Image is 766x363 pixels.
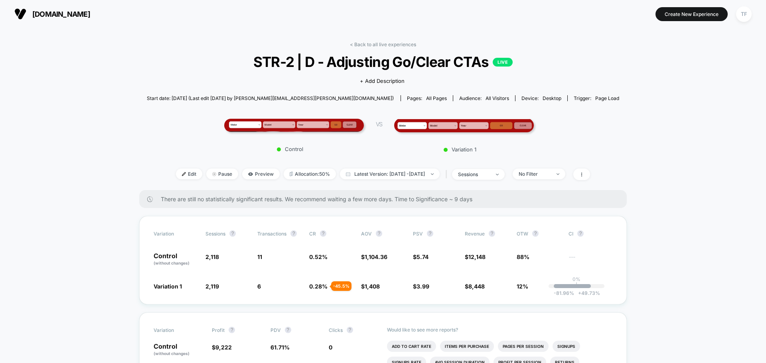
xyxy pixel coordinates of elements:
span: Clicks [329,327,343,333]
span: 5.74 [417,253,428,260]
li: Add To Cart Rate [387,341,436,352]
img: Variation 1 main [394,118,534,133]
span: (without changes) [154,351,190,356]
span: 8,448 [468,283,485,290]
li: Signups [553,341,580,352]
div: Pages: [407,95,447,101]
img: Control main [224,119,364,132]
span: 0.28 % [309,283,328,290]
span: 12% [517,283,528,290]
p: LIVE [493,58,513,67]
span: $ [212,344,232,351]
span: Allocation: 50% [284,169,336,179]
span: 1,408 [365,283,380,290]
span: There are still no statistically significant results. We recommend waiting a few more days . Time... [161,196,611,202]
span: 61.71 % [270,344,290,351]
button: ? [320,230,326,237]
span: Revenue [465,231,485,237]
img: calendar [346,172,350,176]
div: Audience: [459,95,509,101]
span: 9,222 [215,344,232,351]
p: Control [220,146,360,152]
span: 3.99 [417,283,429,290]
p: Would like to see more reports? [387,327,612,333]
span: Edit [176,169,202,179]
span: 2,118 [205,253,219,260]
button: ? [427,230,433,237]
span: CR [309,231,316,237]
span: CI [569,230,612,237]
span: Pause [206,169,238,179]
button: ? [285,327,291,333]
span: Profit [212,327,225,333]
span: $ [413,253,428,260]
button: ? [376,230,382,237]
button: [DOMAIN_NAME] [12,8,93,20]
p: Control [154,253,197,266]
span: $ [413,283,429,290]
button: ? [489,230,495,237]
p: Variation 1 [390,146,530,153]
span: (without changes) [154,261,190,265]
span: 88% [517,253,529,260]
span: Transactions [257,231,286,237]
span: Variation [154,327,197,333]
span: 12,148 [468,253,486,260]
p: Control [154,343,204,357]
p: 0% [573,276,580,282]
span: 6 [257,283,261,290]
button: ? [229,327,235,333]
span: + Add Description [360,77,405,85]
span: 0 [329,344,332,351]
span: Variation 1 [154,283,182,290]
span: | [444,169,452,180]
div: sessions [458,171,490,177]
button: ? [347,327,353,333]
span: STR-2 | D - Adjusting Go/Clear CTAs [170,53,596,70]
span: Variation [154,230,197,237]
span: --- [569,255,612,266]
span: PDV [270,327,281,333]
button: Create New Experience [655,7,728,21]
span: Preview [242,169,280,179]
span: All Visitors [486,95,509,101]
button: ? [532,230,539,237]
span: Page Load [595,95,619,101]
img: end [431,173,434,175]
a: < Back to all live experiences [350,41,416,47]
span: AOV [361,231,372,237]
span: PSV [413,231,423,237]
span: Device: [515,95,567,101]
img: end [496,174,499,175]
li: Items Per Purchase [440,341,494,352]
span: 0.52 % [309,253,328,260]
span: $ [361,253,387,260]
button: ? [290,230,297,237]
p: | [576,282,577,288]
img: rebalance [290,172,293,176]
span: Sessions [205,231,225,237]
span: all pages [426,95,447,101]
div: Trigger: [574,95,619,101]
span: VS [376,121,382,128]
img: edit [182,172,186,176]
button: ? [577,230,584,237]
span: 1,104.36 [365,253,387,260]
span: $ [465,283,485,290]
button: ? [229,230,236,237]
img: end [557,173,559,175]
button: TF [734,6,754,22]
span: + [578,290,581,296]
span: OTW [517,230,561,237]
img: Visually logo [14,8,26,20]
span: -81.96 % [554,290,574,296]
span: Start date: [DATE] (Last edit [DATE] by [PERSON_NAME][EMAIL_ADDRESS][PERSON_NAME][DOMAIN_NAME]) [147,95,394,101]
span: desktop [543,95,561,101]
span: Latest Version: [DATE] - [DATE] [340,169,440,179]
div: - 45.5 % [331,281,351,291]
span: 11 [257,253,262,260]
span: 49.73 % [574,290,600,296]
span: $ [465,253,486,260]
span: 2,119 [205,283,219,290]
div: TF [736,6,752,22]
